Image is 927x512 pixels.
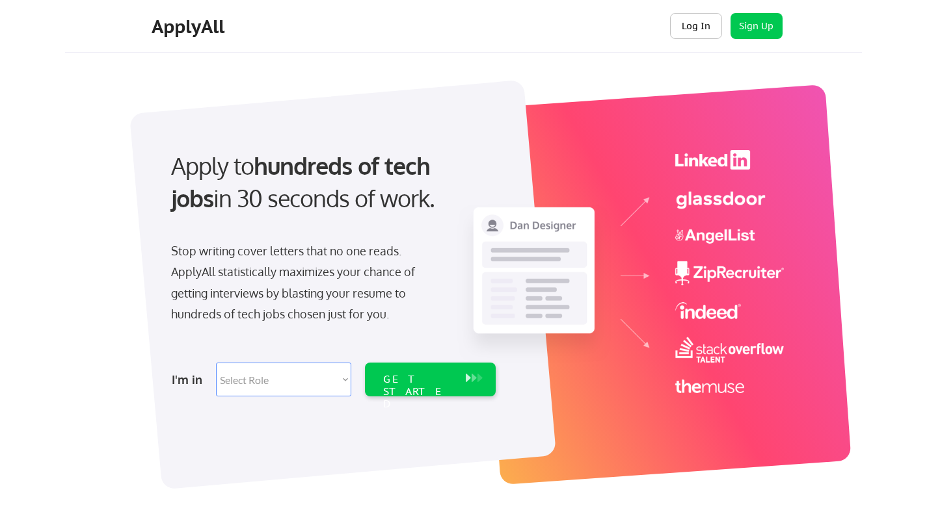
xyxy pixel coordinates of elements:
button: Log In [670,13,722,39]
button: Sign Up [731,13,783,39]
div: GET STARTED [383,373,453,411]
strong: hundreds of tech jobs [171,151,436,212]
div: Stop writing cover letters that no one reads. ApplyAll statistically maximizes your chance of get... [171,240,438,325]
div: Apply to in 30 seconds of work. [171,149,490,215]
div: ApplyAll [152,16,228,38]
div: I'm in [172,369,208,390]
